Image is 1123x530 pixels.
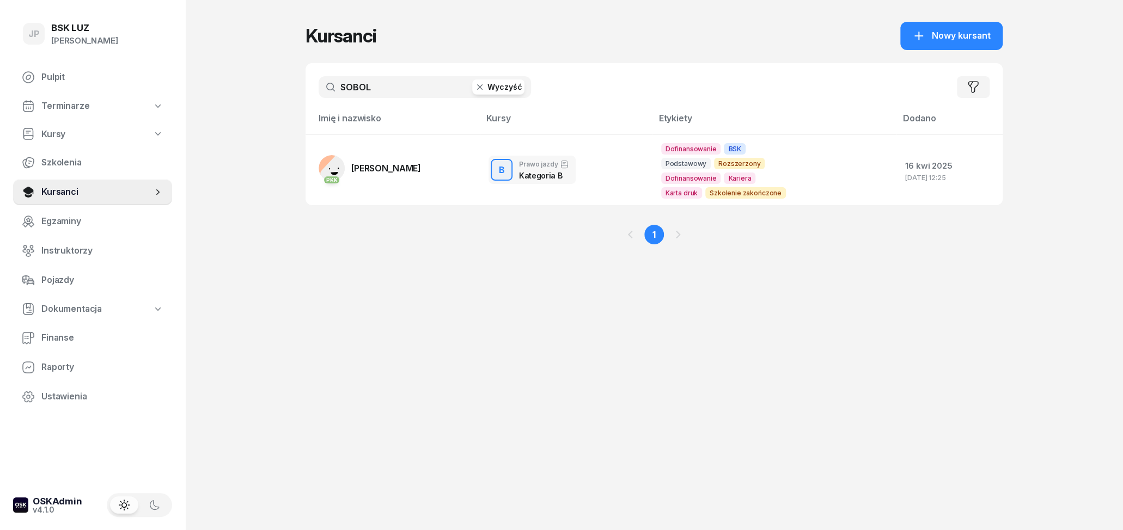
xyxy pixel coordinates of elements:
div: Prawo jazdy [519,160,569,169]
div: Kategoria B [519,171,569,180]
a: Szkolenia [13,150,172,176]
div: v4.1.0 [33,506,82,514]
span: Dofinansowanie [661,172,721,184]
a: Instruktorzy [13,238,172,264]
span: Kursy [41,127,65,141]
a: Pojazdy [13,267,172,293]
button: B [491,159,512,181]
span: [PERSON_NAME] [351,163,421,174]
a: Kursy [13,122,172,147]
a: Pulpit [13,64,172,90]
span: Finanse [41,331,163,345]
img: logo-xs-dark@2x.png [13,497,28,513]
span: Raporty [41,360,163,374]
th: Etykiety [652,111,896,134]
div: [DATE] 12:25 [905,174,994,181]
span: Nowy kursant [932,29,991,43]
span: Terminarze [41,99,89,113]
a: Raporty [13,354,172,380]
th: Dodano [896,111,1003,134]
a: PKK[PERSON_NAME] [319,155,421,181]
button: Nowy kursant [900,22,1003,50]
div: OSKAdmin [33,497,82,506]
span: Dokumentacja [41,302,102,316]
div: 16 kwi 2025 [905,159,994,173]
a: Terminarze [13,94,172,119]
span: Kursanci [41,185,152,199]
div: PKK [324,176,340,183]
a: Kursanci [13,179,172,205]
h1: Kursanci [306,26,376,46]
div: [PERSON_NAME] [51,34,118,48]
th: Imię i nazwisko [306,111,480,134]
span: Instruktorzy [41,244,163,258]
button: Wyczyść [472,79,524,95]
span: Kariera [724,172,755,184]
a: Finanse [13,325,172,351]
a: Ustawienia [13,384,172,410]
span: Rozszerzony [714,158,765,169]
span: JP [28,29,40,39]
span: Podstawowy [661,158,711,169]
span: Pulpit [41,70,163,84]
span: Dofinansowanie [661,143,721,155]
a: Egzaminy [13,208,172,235]
span: Szkolenie zakończone [705,187,786,199]
a: Dokumentacja [13,297,172,322]
span: Egzaminy [41,214,163,229]
span: Ustawienia [41,390,163,404]
span: Pojazdy [41,273,163,287]
span: Karta druk [661,187,702,199]
div: BSK LUZ [51,23,118,33]
input: Szukaj [319,76,531,98]
div: B [495,161,509,180]
a: 1 [644,225,664,244]
span: Szkolenia [41,156,163,170]
span: BSK [724,143,746,155]
th: Kursy [480,111,652,134]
